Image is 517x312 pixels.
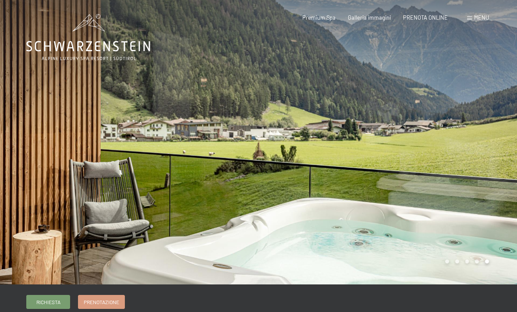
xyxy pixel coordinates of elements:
span: Menu [474,14,489,21]
span: Richiesta [36,298,60,306]
a: PRENOTA ONLINE [403,14,448,21]
span: Prenotazione [84,298,119,306]
a: Prenotazione [78,295,124,308]
a: Richiesta [27,295,70,308]
a: Premium Spa [302,14,336,21]
a: Galleria immagini [348,14,391,21]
